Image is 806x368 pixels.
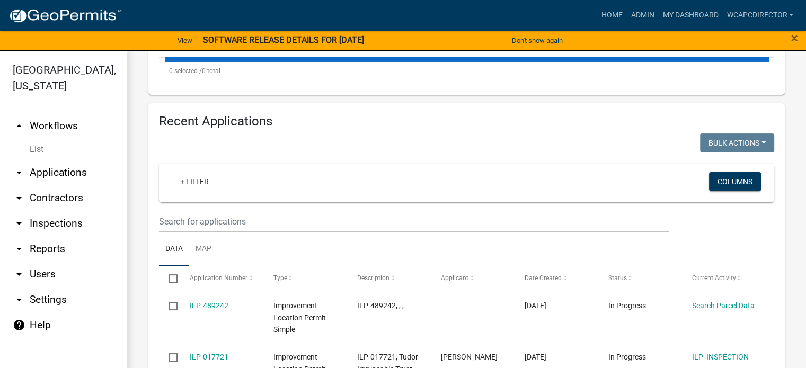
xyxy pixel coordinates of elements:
[608,353,646,361] span: In Progress
[13,166,25,179] i: arrow_drop_down
[273,301,326,334] span: Improvement Location Permit Simple
[441,353,498,361] span: Melvin Lengacher
[626,5,658,25] a: Admin
[172,172,217,191] a: + Filter
[692,301,755,310] a: Search Parcel Data
[173,32,197,49] a: View
[169,67,202,75] span: 0 selected /
[273,274,287,282] span: Type
[263,266,347,291] datatable-header-cell: Type
[431,266,515,291] datatable-header-cell: Applicant
[159,211,669,232] input: Search for applications
[722,5,798,25] a: wcapcdirector
[515,266,598,291] datatable-header-cell: Date Created
[159,58,774,84] div: 0 total
[13,293,25,306] i: arrow_drop_down
[159,232,189,266] a: Data
[525,353,546,361] span: 10/07/2025
[682,266,766,291] datatable-header-cell: Current Activity
[13,268,25,281] i: arrow_drop_down
[189,232,218,266] a: Map
[608,301,646,310] span: In Progress
[190,274,247,282] span: Application Number
[13,192,25,204] i: arrow_drop_down
[791,32,798,44] button: Close
[508,32,567,49] button: Don't show again
[203,35,364,45] strong: SOFTWARE RELEASE DETAILS FOR [DATE]
[709,172,761,191] button: Columns
[13,319,25,331] i: help
[692,353,749,361] a: ILP_INSPECTION
[159,266,179,291] datatable-header-cell: Select
[190,301,228,310] a: ILP-489242
[357,274,389,282] span: Description
[357,301,404,310] span: ILP-489242, , ,
[700,133,774,152] button: Bulk Actions
[597,5,626,25] a: Home
[525,274,562,282] span: Date Created
[13,243,25,255] i: arrow_drop_down
[190,353,228,361] a: ILP-017721
[13,120,25,132] i: arrow_drop_up
[525,301,546,310] span: 10/07/2025
[441,274,468,282] span: Applicant
[608,274,627,282] span: Status
[791,31,798,46] span: ×
[658,5,722,25] a: My Dashboard
[692,274,736,282] span: Current Activity
[179,266,263,291] datatable-header-cell: Application Number
[347,266,431,291] datatable-header-cell: Description
[159,114,774,129] h4: Recent Applications
[598,266,682,291] datatable-header-cell: Status
[13,217,25,230] i: arrow_drop_down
